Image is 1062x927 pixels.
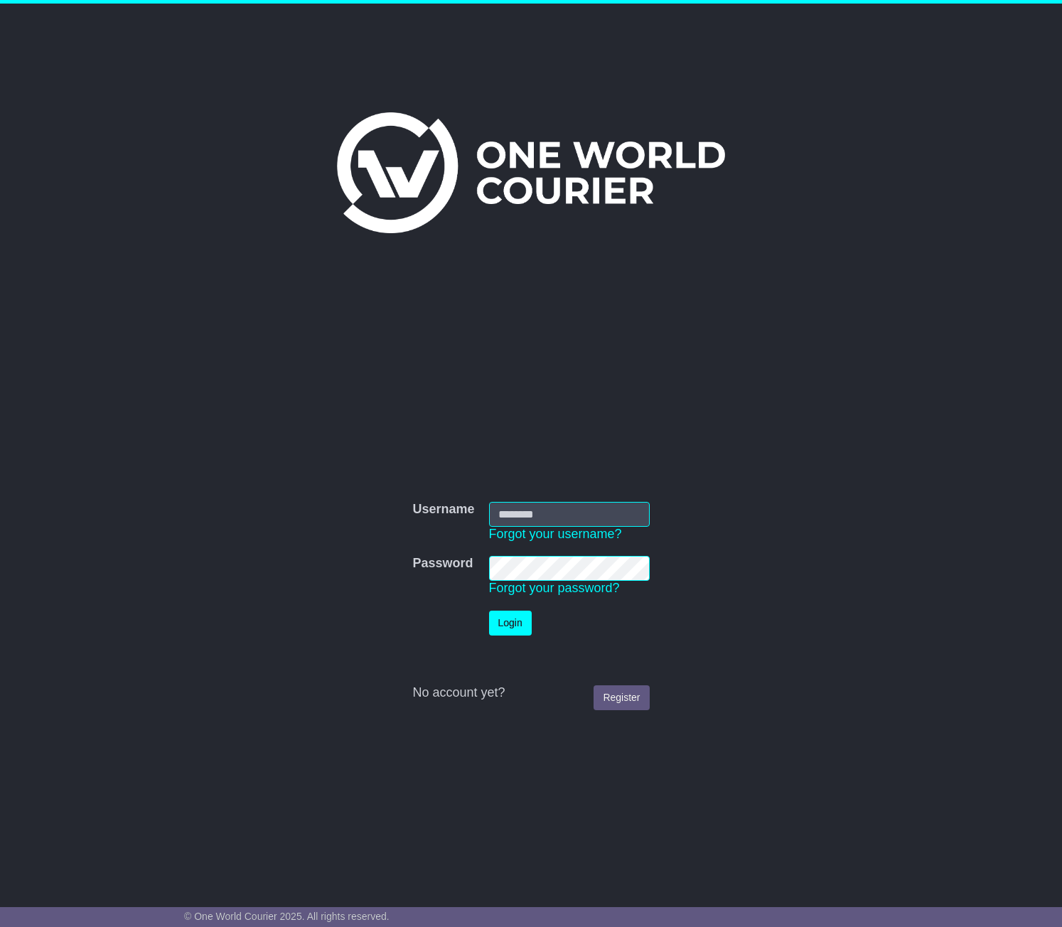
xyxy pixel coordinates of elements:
[412,556,473,572] label: Password
[489,581,620,595] a: Forgot your password?
[489,611,532,636] button: Login
[337,112,725,233] img: One World
[489,527,622,541] a: Forgot your username?
[184,911,390,922] span: © One World Courier 2025. All rights reserved.
[412,685,649,701] div: No account yet?
[412,502,474,518] label: Username
[594,685,649,710] a: Register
